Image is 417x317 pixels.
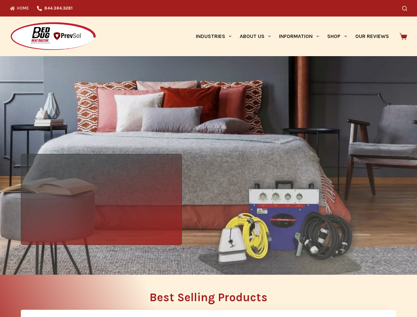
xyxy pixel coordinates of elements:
[21,292,396,303] h2: Best Selling Products
[10,22,96,51] img: Prevsol/Bed Bug Heat Doctor
[323,17,351,56] a: Shop
[191,17,393,56] nav: Primary
[402,6,407,11] button: Search
[351,17,393,56] a: Our Reviews
[235,17,275,56] a: About Us
[275,17,323,56] a: Information
[191,17,235,56] a: Industries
